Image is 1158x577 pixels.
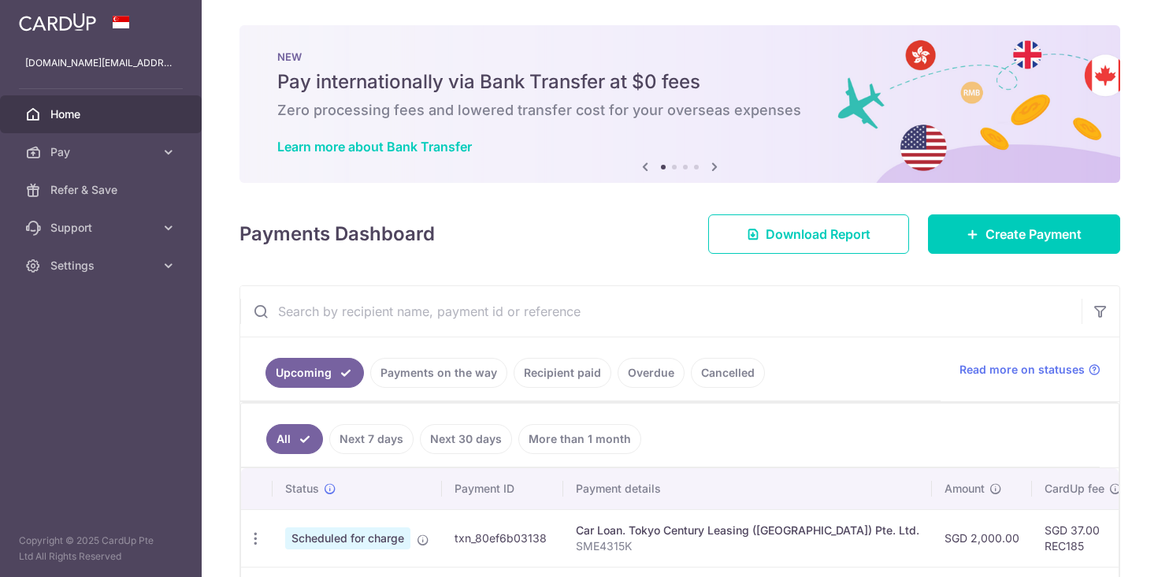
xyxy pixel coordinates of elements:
[285,527,410,549] span: Scheduled for charge
[285,481,319,497] span: Status
[766,225,870,244] span: Download Report
[50,106,154,122] span: Home
[708,214,909,254] a: Download Report
[576,523,919,538] div: Car Loan. Tokyo Century Leasing ([GEOGRAPHIC_DATA]) Pte. Ltd.
[1045,481,1104,497] span: CardUp fee
[576,538,919,554] p: SME4315K
[959,362,1100,378] a: Read more on statuses
[1032,509,1134,567] td: SGD 37.00 REC185
[442,509,563,567] td: txn_80ef6b03138
[50,144,154,160] span: Pay
[959,362,1085,378] span: Read more on statuses
[19,13,96,32] img: CardUp
[277,101,1082,120] h6: Zero processing fees and lowered transfer cost for your overseas expenses
[277,139,472,154] a: Learn more about Bank Transfer
[50,182,154,198] span: Refer & Save
[691,358,765,388] a: Cancelled
[277,69,1082,95] h5: Pay internationally via Bank Transfer at $0 fees
[932,509,1032,567] td: SGD 2,000.00
[370,358,507,388] a: Payments on the way
[25,55,176,71] p: [DOMAIN_NAME][EMAIL_ADDRESS][DOMAIN_NAME]
[442,468,563,509] th: Payment ID
[945,481,985,497] span: Amount
[239,25,1120,183] img: Bank transfer banner
[239,220,435,248] h4: Payments Dashboard
[277,50,1082,63] p: NEW
[50,258,154,274] span: Settings
[985,225,1082,244] span: Create Payment
[329,424,414,454] a: Next 7 days
[563,468,932,509] th: Payment details
[928,214,1120,254] a: Create Payment
[265,358,364,388] a: Upcoming
[266,424,323,454] a: All
[240,286,1082,337] input: Search by recipient name, payment id or reference
[420,424,512,454] a: Next 30 days
[518,424,641,454] a: More than 1 month
[50,220,154,236] span: Support
[618,358,685,388] a: Overdue
[514,358,611,388] a: Recipient paid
